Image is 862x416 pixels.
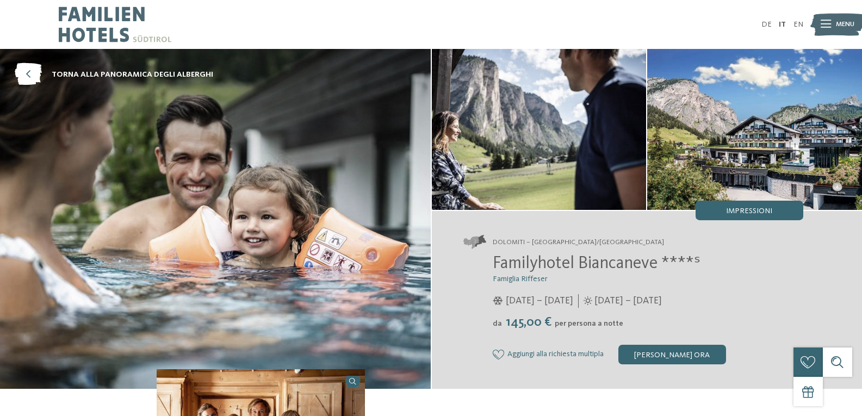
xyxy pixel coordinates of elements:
[432,49,647,210] img: Il nostro family hotel a Selva: una vacanza da favola
[15,64,213,86] a: torna alla panoramica degli alberghi
[52,69,213,80] span: torna alla panoramica degli alberghi
[506,294,573,308] span: [DATE] – [DATE]
[555,320,623,327] span: per persona a notte
[493,238,664,247] span: Dolomiti – [GEOGRAPHIC_DATA]/[GEOGRAPHIC_DATA]
[493,255,700,272] span: Familyhotel Biancaneve ****ˢ
[779,21,786,28] a: IT
[618,345,726,364] div: [PERSON_NAME] ora
[584,296,592,305] i: Orari d'apertura estate
[507,350,604,359] span: Aggiungi alla richiesta multipla
[647,49,862,210] img: Il nostro family hotel a Selva: una vacanza da favola
[726,207,772,215] span: Impressioni
[793,21,803,28] a: EN
[503,316,554,329] span: 145,00 €
[594,294,662,308] span: [DATE] – [DATE]
[761,21,772,28] a: DE
[836,20,854,29] span: Menu
[493,296,503,305] i: Orari d'apertura inverno
[493,320,502,327] span: da
[493,275,548,283] span: Famiglia Riffeser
